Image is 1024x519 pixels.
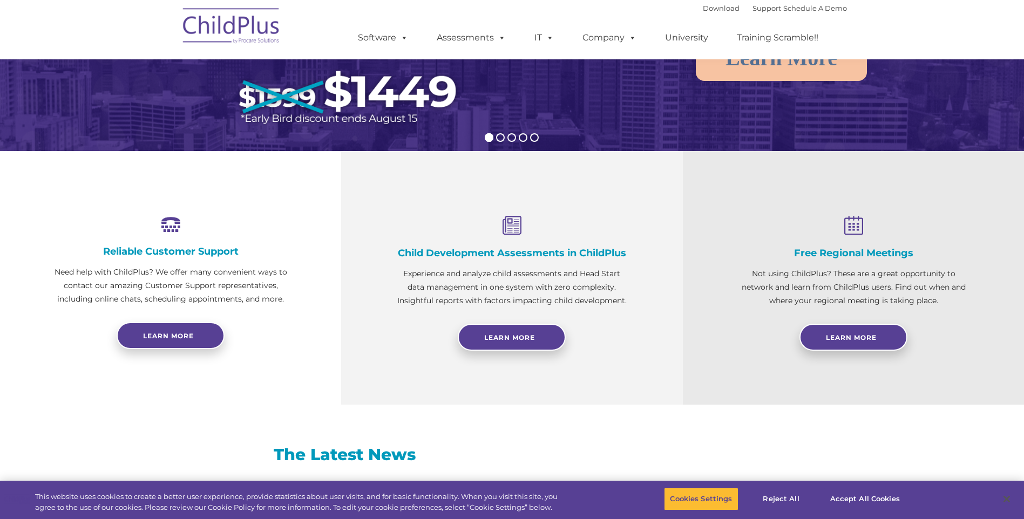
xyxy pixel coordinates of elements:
[143,332,194,340] span: Learn more
[395,267,628,308] p: Experience and analyze child assessments and Head Start data management in one system with zero c...
[726,27,829,49] a: Training Scramble!!
[54,245,287,257] h4: Reliable Customer Support
[35,491,563,513] div: This website uses cookies to create a better user experience, provide statistics about user visit...
[752,4,781,12] a: Support
[195,444,494,466] h3: The Latest News
[664,488,738,510] button: Cookies Settings
[737,267,970,308] p: Not using ChildPlus? These are a great opportunity to network and learn from ChildPlus users. Fin...
[737,247,970,259] h4: Free Regional Meetings
[995,487,1019,511] button: Close
[799,324,907,351] a: Learn More
[117,322,225,349] a: Learn more
[783,4,847,12] a: Schedule A Demo
[347,27,419,49] a: Software
[654,27,719,49] a: University
[54,265,287,306] p: Need help with ChildPlus? We offer many convenient ways to contact our amazing Customer Support r...
[395,247,628,259] h4: Child Development Assessments in ChildPlus
[458,324,566,351] a: Learn More
[426,27,517,49] a: Assessments
[748,488,815,510] button: Reject All
[824,488,906,510] button: Accept All Cookies
[703,4,847,12] font: |
[572,27,647,49] a: Company
[178,1,286,54] img: ChildPlus by Procare Solutions
[703,4,740,12] a: Download
[524,27,565,49] a: IT
[484,333,535,342] span: Learn More
[826,333,877,342] span: Learn More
